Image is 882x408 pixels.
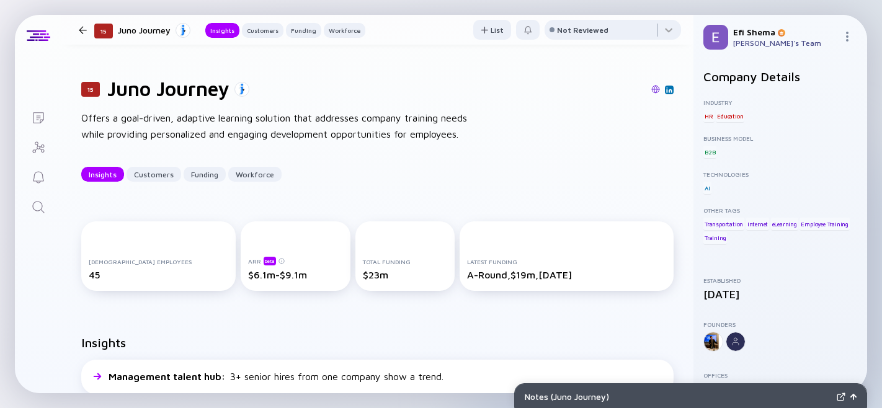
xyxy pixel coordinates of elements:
div: Business Model [703,135,857,142]
div: Customers [242,24,283,37]
div: AI [703,182,711,194]
div: Education [716,110,744,122]
a: Lists [15,102,61,131]
div: Offices [703,371,857,379]
img: Expand Notes [837,392,845,401]
a: Search [15,191,61,221]
div: 3+ senior hires from one company show a trend. [109,371,443,382]
div: 15 [81,82,100,97]
img: Efi Profile Picture [703,25,728,50]
img: Open Notes [850,394,857,400]
div: Employee Training [800,218,850,230]
button: Insights [81,167,124,182]
div: Juno Journey [118,22,190,38]
a: Investor Map [15,131,61,161]
div: Internet [746,218,769,230]
div: Established [703,277,857,284]
div: Workforce [228,165,282,184]
div: 15 [94,24,113,38]
div: 45 [89,269,228,280]
img: Juno Journey Website [651,85,660,94]
div: HR [703,110,715,122]
div: [DATE] [703,288,857,301]
div: $6.1m-$9.1m [248,269,344,280]
div: Customers [127,165,181,184]
div: Not Reviewed [557,25,608,35]
div: Insights [81,165,124,184]
h2: Insights [81,335,126,350]
button: Workforce [228,167,282,182]
div: Funding [286,24,321,37]
h2: Company Details [703,69,857,84]
div: Training [703,232,727,244]
div: Notes ( Juno Journey ) [525,391,832,402]
div: Industry [703,99,857,106]
button: List [473,20,511,40]
div: Other Tags [703,206,857,214]
div: Offers a goal-driven, adaptive learning solution that addresses company training needs while prov... [81,110,478,142]
div: $23m [363,269,447,280]
div: ARR [248,256,344,265]
button: Insights [205,23,239,38]
div: eLearning [771,218,798,230]
button: Customers [127,167,181,182]
div: Total Funding [363,258,447,265]
button: Customers [242,23,283,38]
div: Funding [184,165,226,184]
div: Insights [205,24,239,37]
div: A-Round, $19m, [DATE] [467,269,666,280]
a: Reminders [15,161,61,191]
div: beta [264,257,276,265]
span: Management talent hub : [109,371,228,382]
div: [PERSON_NAME]'s Team [733,38,837,48]
div: Efi Shema [733,27,837,37]
div: Workforce [324,24,365,37]
div: Latest Funding [467,258,666,265]
div: [DEMOGRAPHIC_DATA] Employees [89,258,228,265]
button: Funding [286,23,321,38]
div: Technologies [703,171,857,178]
h1: Juno Journey [107,77,229,100]
div: Transportation [703,218,744,230]
img: Juno Journey Linkedin Page [666,87,672,93]
button: Workforce [324,23,365,38]
div: Founders [703,321,857,328]
img: Menu [842,32,852,42]
div: B2B [703,146,716,158]
button: Funding [184,167,226,182]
